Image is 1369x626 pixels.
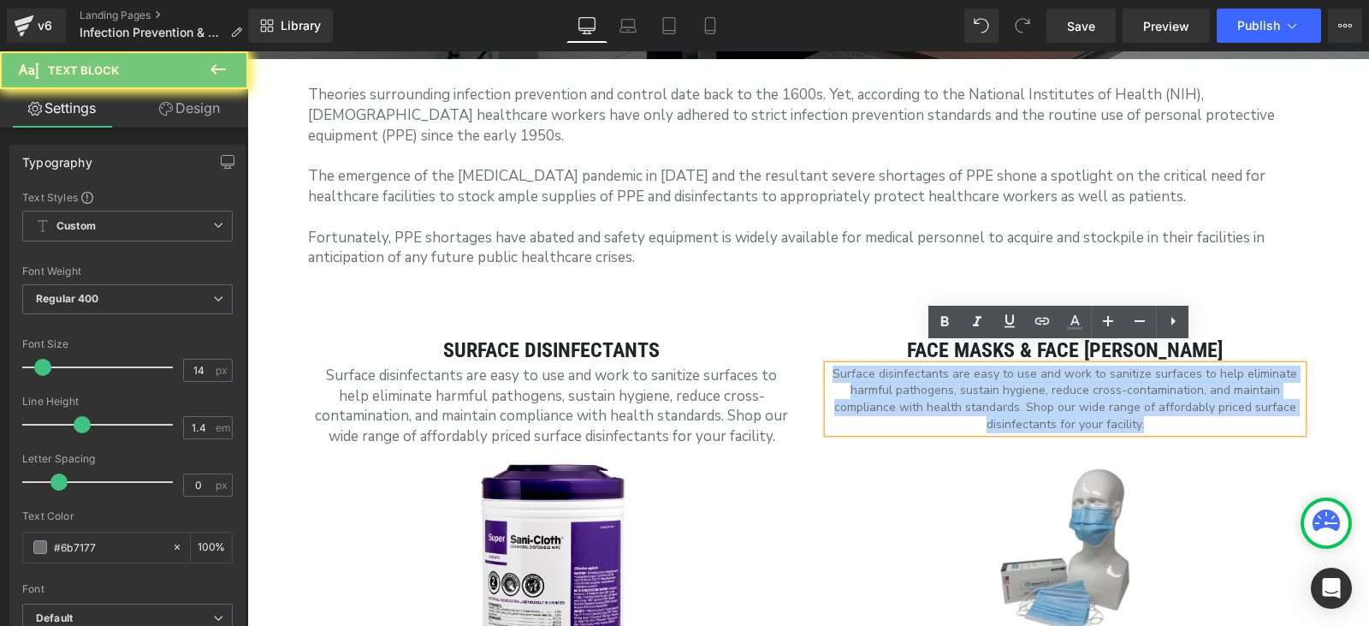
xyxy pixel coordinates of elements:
[22,146,92,170] div: Typography
[281,18,321,33] span: Library
[216,422,230,433] span: em
[22,190,233,204] div: Text Styles
[699,381,936,618] img: Plastic human bust modeling a surgical face mask with a box of face masks beside it.
[1311,568,1352,609] div: Open Intercom Messenger
[7,9,66,43] a: v6
[127,89,252,128] a: Design
[248,9,333,43] a: New Library
[690,9,731,43] a: Mobile
[1237,19,1280,33] span: Publish
[48,63,119,77] span: Text Block
[36,292,99,305] b: Regular 400
[191,533,232,563] div: %
[80,9,256,22] a: Landing Pages
[964,9,999,43] button: Undo
[80,26,223,39] span: Infection Prevention & PPE
[216,365,230,376] span: px
[56,219,96,234] b: Custom
[54,538,163,557] input: Color
[61,115,1062,156] p: The emergence of the [MEDICAL_DATA] pandemic in [DATE] and the resultant severe shortages of PPE ...
[196,287,412,311] strong: Surface disinfectants
[660,287,975,311] strong: Face Masks & Face [PERSON_NAME]
[22,338,233,350] div: Font Size
[607,9,649,43] a: Laptop
[22,510,233,522] div: Text Color
[22,265,233,277] div: Font Weight
[22,396,233,408] div: Line Height
[36,611,73,626] i: Default
[34,15,56,37] div: v6
[1143,17,1189,35] span: Preview
[566,9,607,43] a: Desktop
[1328,9,1362,43] button: More
[1005,9,1040,43] button: Redo
[581,314,1055,381] p: Surface disinfectants are easy to use and work to sanitize surfaces to help eliminate harmful pat...
[1067,17,1095,35] span: Save
[61,33,1062,94] p: Theories surrounding infection prevention and control date back to the 1600s. Yet, according to t...
[22,453,233,465] div: Letter Spacing
[649,9,690,43] a: Tablet
[1123,9,1210,43] a: Preview
[216,480,230,491] span: px
[68,314,542,396] p: Surface disinfectants are easy to use and work to sanitize surfaces to help eliminate harmful pat...
[61,176,1062,218] p: Fortunately, PPE shortages have abated and safety equipment is widely available for medical perso...
[1217,9,1321,43] button: Publish
[22,583,233,595] div: Font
